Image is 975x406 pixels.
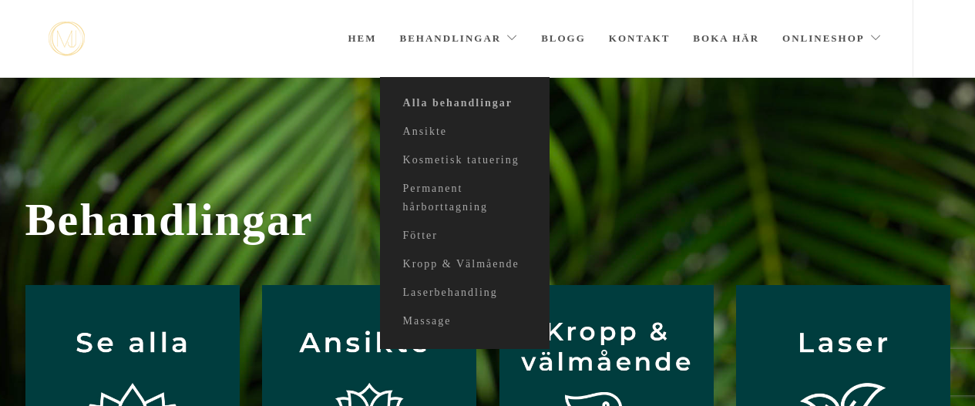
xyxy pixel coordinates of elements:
[25,193,950,247] span: Behandlingar
[380,222,550,250] a: Fötter
[380,250,550,279] a: Kropp & Välmående
[380,175,550,222] a: Permanent hårborttagning
[380,279,550,307] a: Laserbehandling
[49,22,85,56] img: mjstudio
[380,307,550,336] a: Massage
[49,22,85,56] a: mjstudio mjstudio mjstudio
[380,89,550,118] a: Alla behandlingar
[380,118,550,146] a: Ansikte
[380,146,550,175] a: Kosmetisk tatuering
